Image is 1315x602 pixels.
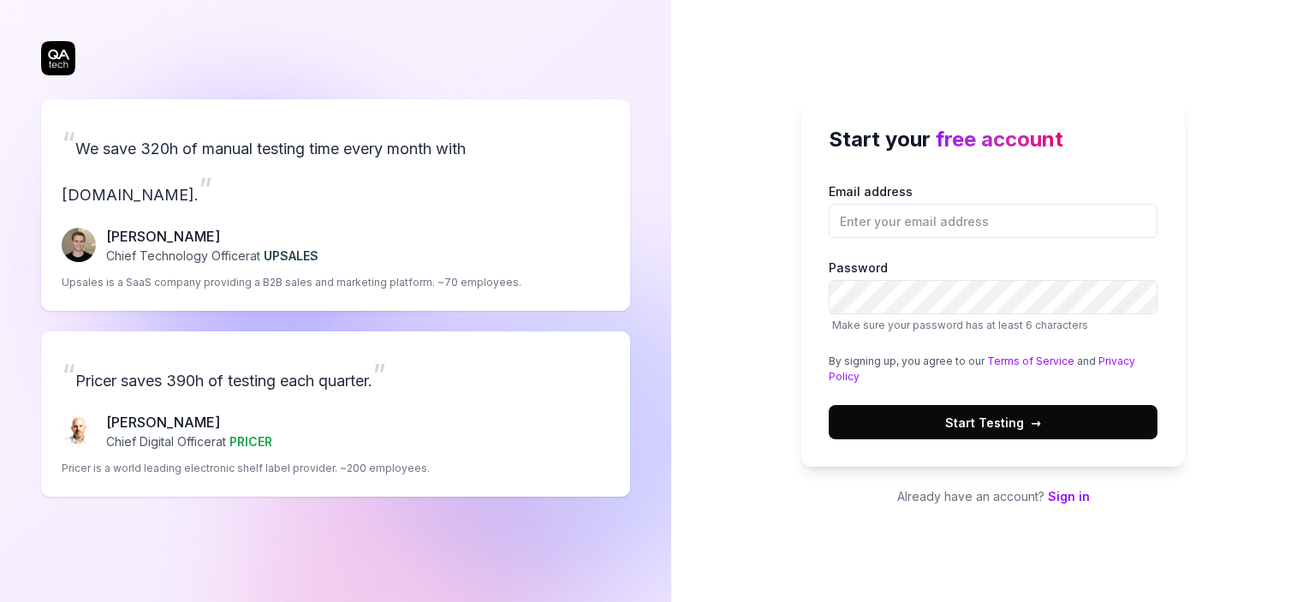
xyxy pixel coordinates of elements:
label: Password [829,259,1157,333]
p: Chief Technology Officer at [106,247,318,265]
span: ” [199,170,212,208]
span: → [1031,414,1041,432]
h2: Start your [829,124,1157,155]
p: [PERSON_NAME] [106,412,272,432]
span: ” [372,356,386,394]
img: Chris Chalkitis [62,414,96,448]
p: Upsales is a SaaS company providing a B2B sales and marketing platform. ~70 employees. [62,275,521,290]
span: Start Testing [945,414,1041,432]
a: Sign in [1048,489,1090,504]
a: Terms of Service [987,355,1074,367]
span: “ [62,356,75,394]
button: Start Testing→ [829,405,1157,439]
a: “Pricer saves 390h of testing each quarter.”Chris Chalkitis[PERSON_NAME]Chief Digital Officerat P... [41,331,630,497]
p: Pricer saves 390h of testing each quarter. [62,352,610,398]
label: Email address [829,182,1157,238]
span: UPSALES [264,248,318,263]
p: We save 320h of manual testing time every month with [DOMAIN_NAME]. [62,120,610,212]
p: [PERSON_NAME] [106,226,318,247]
img: Fredrik Seidl [62,228,96,262]
p: Pricer is a world leading electronic shelf label provider. ~200 employees. [62,461,430,476]
input: Email address [829,204,1157,238]
span: PRICER [229,434,272,449]
p: Already have an account? [801,487,1185,505]
span: “ [62,124,75,162]
input: PasswordMake sure your password has at least 6 characters [829,280,1157,314]
div: By signing up, you agree to our and [829,354,1157,384]
p: Chief Digital Officer at [106,432,272,450]
span: free account [936,127,1063,152]
span: Make sure your password has at least 6 characters [832,319,1088,331]
a: “We save 320h of manual testing time every month with [DOMAIN_NAME].”Fredrik Seidl[PERSON_NAME]Ch... [41,99,630,311]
